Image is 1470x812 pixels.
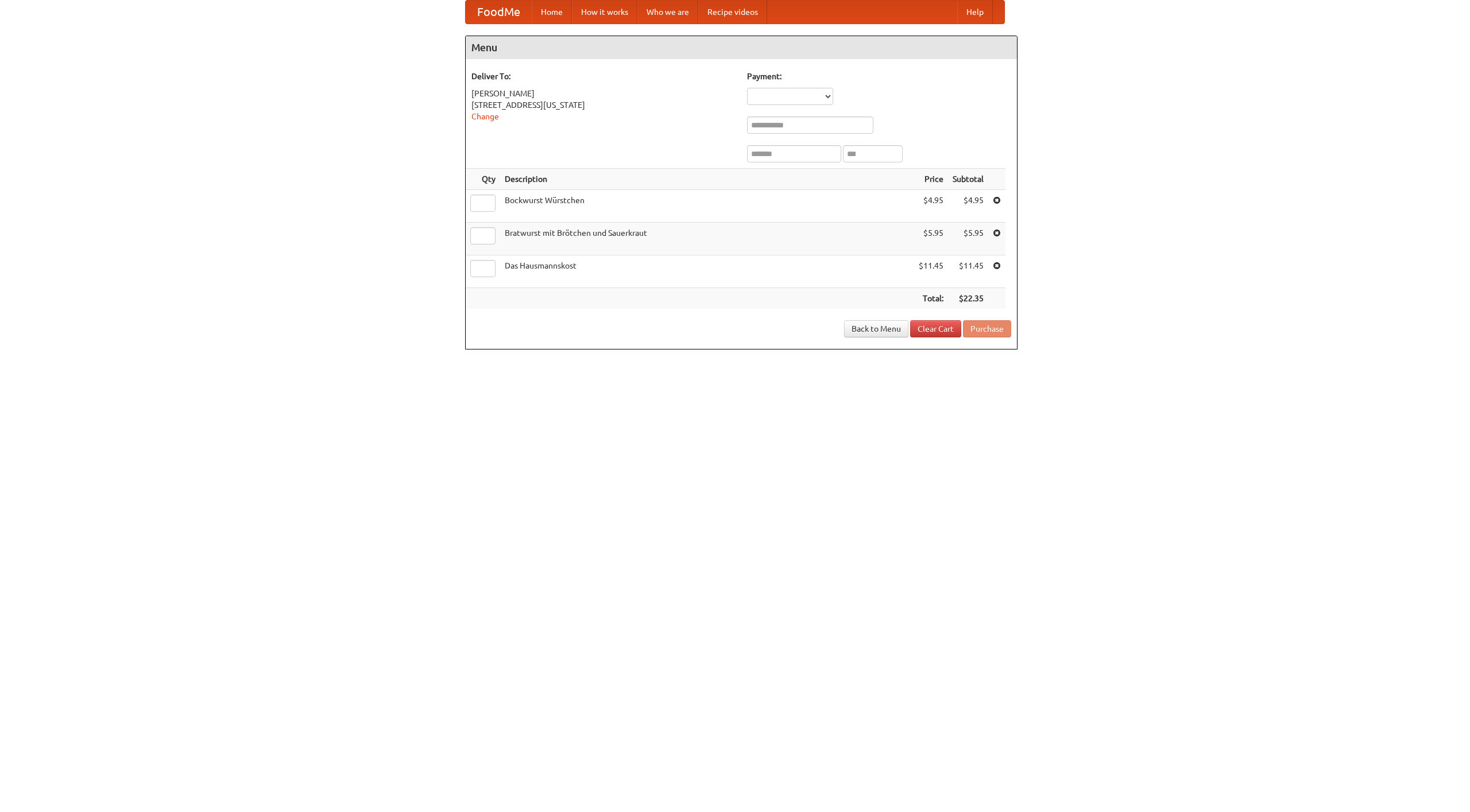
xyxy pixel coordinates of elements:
[957,1,993,24] a: Help
[500,255,914,288] td: Das Hausmannskost
[948,288,988,309] th: $22.35
[844,320,908,337] a: Back to Menu
[914,288,948,309] th: Total:
[572,1,637,24] a: How it works
[698,1,767,24] a: Recipe videos
[471,112,499,121] a: Change
[948,255,988,288] td: $11.45
[914,255,948,288] td: $11.45
[948,223,988,255] td: $5.95
[948,190,988,223] td: $4.95
[532,1,572,24] a: Home
[914,169,948,190] th: Price
[466,169,500,190] th: Qty
[471,71,736,82] h5: Deliver To:
[637,1,698,24] a: Who we are
[747,71,1011,82] h5: Payment:
[471,88,736,99] div: [PERSON_NAME]
[466,1,532,24] a: FoodMe
[963,320,1011,337] button: Purchase
[471,99,736,111] div: [STREET_ADDRESS][US_STATE]
[500,190,914,223] td: Bockwurst Würstchen
[910,320,961,337] a: Clear Cart
[500,169,914,190] th: Description
[914,190,948,223] td: $4.95
[466,36,1017,59] h4: Menu
[948,169,988,190] th: Subtotal
[914,223,948,255] td: $5.95
[500,223,914,255] td: Bratwurst mit Brötchen und Sauerkraut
